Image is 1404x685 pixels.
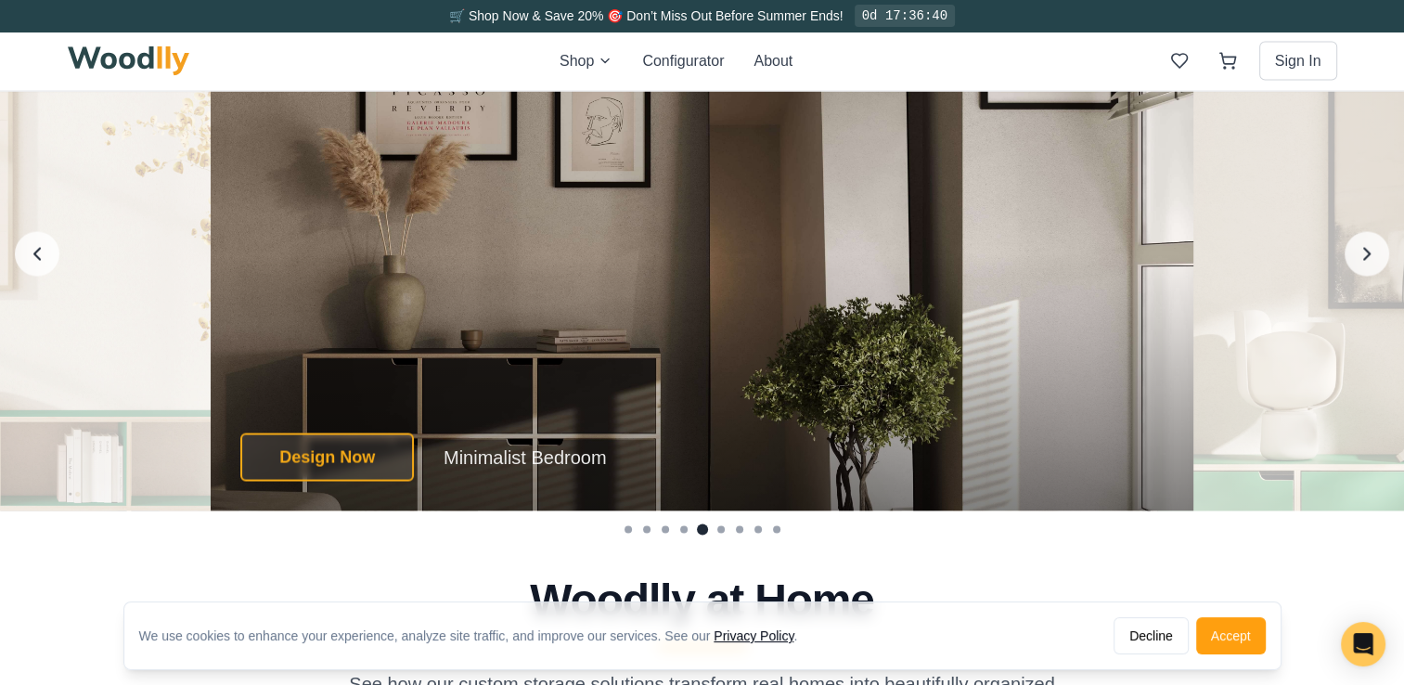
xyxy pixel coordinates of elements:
p: Minimalist Bedroom [444,445,607,471]
button: About [754,50,792,72]
button: Configurator [642,50,724,72]
div: 0d 17:36:40 [855,5,955,27]
button: Shop [560,50,612,72]
img: Woodlly [68,46,190,76]
a: Privacy Policy [714,628,793,643]
div: We use cookies to enhance your experience, analyze site traffic, and improve our services. See our . [139,627,813,645]
button: Accept [1196,617,1266,654]
button: Design Now [240,433,414,482]
button: Previous image [15,232,59,277]
div: Open Intercom Messenger [1341,622,1385,666]
span: 🛒 Shop Now & Save 20% 🎯 Don’t Miss Out Before Summer Ends! [449,8,844,23]
button: Sign In [1259,42,1337,81]
button: Next image [1345,232,1389,277]
h2: Woodlly at Home [75,578,1330,623]
button: Decline [1114,617,1189,654]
